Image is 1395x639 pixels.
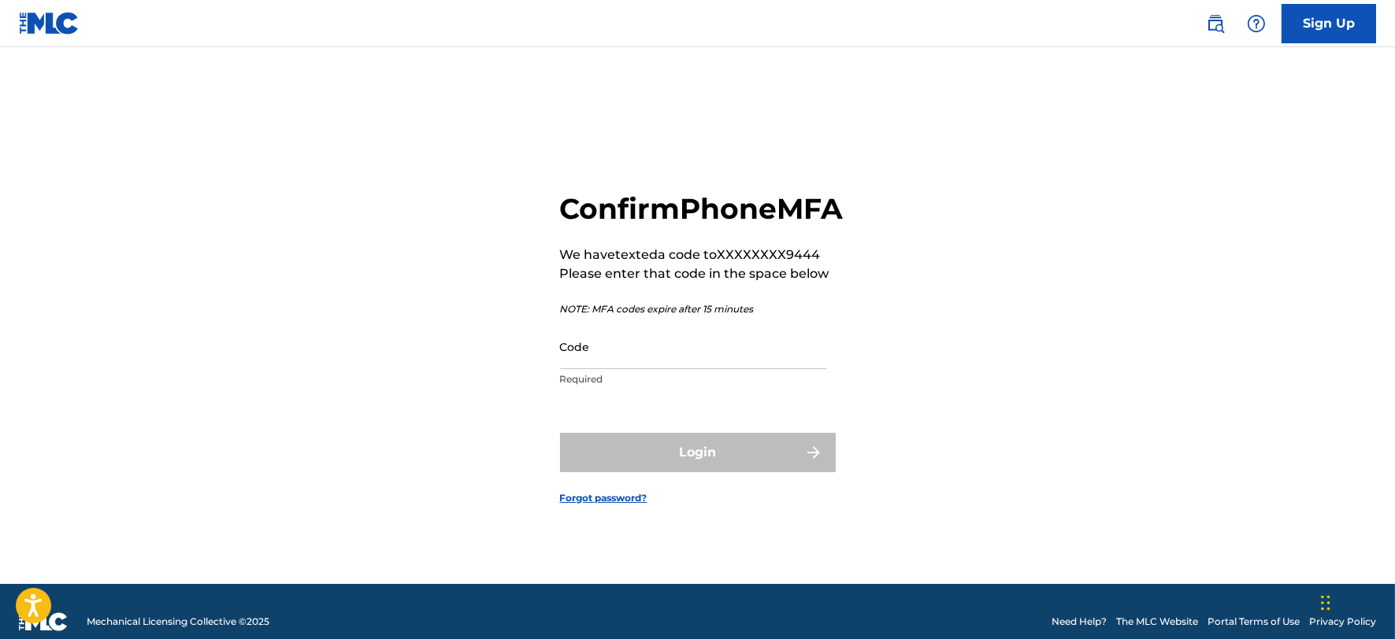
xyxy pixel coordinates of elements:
a: The MLC Website [1116,615,1198,629]
a: Public Search [1200,8,1231,39]
img: logo [19,612,68,631]
a: Portal Terms of Use [1208,615,1300,629]
iframe: Chat Widget [1316,563,1395,639]
p: NOTE: MFA codes expire after 15 minutes [560,302,844,316]
a: Need Help? [1052,615,1107,629]
a: Forgot password? [560,491,647,505]
a: Privacy Policy [1309,615,1376,629]
span: Mechanical Licensing Collective © 2025 [87,615,269,629]
img: help [1247,14,1266,33]
div: Drag [1321,579,1330,626]
div: Help [1241,8,1272,39]
img: MLC Logo [19,12,80,35]
img: search [1206,14,1225,33]
a: Sign Up [1282,4,1376,43]
p: We have texted a code to XXXXXXXX9444 [560,246,844,264]
p: Please enter that code in the space below [560,264,844,283]
h2: Confirm Phone MFA [560,191,844,227]
p: Required [560,372,826,386]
